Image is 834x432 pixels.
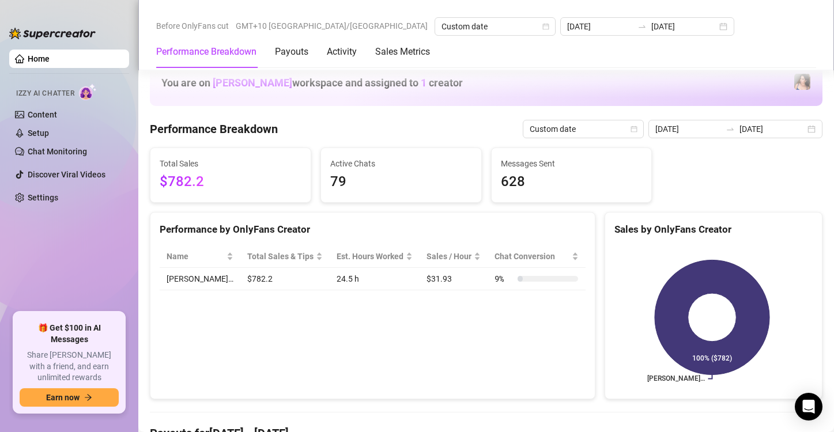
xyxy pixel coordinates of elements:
div: Sales by OnlyFans Creator [614,222,813,237]
button: Earn nowarrow-right [20,388,119,407]
td: $782.2 [240,268,330,290]
a: Home [28,54,50,63]
h1: You are on workspace and assigned to creator [161,77,463,89]
div: Sales Metrics [375,45,430,59]
span: $782.2 [160,171,301,193]
text: [PERSON_NAME]… [647,375,704,383]
td: [PERSON_NAME]… [160,268,240,290]
span: Sales / Hour [427,250,471,263]
span: to [637,22,647,31]
input: Start date [567,20,633,33]
span: Chat Conversion [495,250,569,263]
span: Custom date [530,120,637,138]
th: Name [160,245,240,268]
div: Performance Breakdown [156,45,256,59]
span: calendar [542,23,549,30]
span: Izzy AI Chatter [16,88,74,99]
span: 79 [330,171,472,193]
span: [PERSON_NAME] [213,77,292,89]
a: Chat Monitoring [28,147,87,156]
h4: Performance Breakdown [150,121,278,137]
span: swap-right [726,124,735,134]
span: Custom date [441,18,549,35]
th: Chat Conversion [488,245,585,268]
th: Total Sales & Tips [240,245,330,268]
span: Active Chats [330,157,472,170]
div: Performance by OnlyFans Creator [160,222,586,237]
span: Name [167,250,224,263]
span: Before OnlyFans cut [156,17,229,35]
a: Settings [28,193,58,202]
div: Est. Hours Worked [337,250,403,263]
img: Lauren [794,74,810,90]
span: Share [PERSON_NAME] with a friend, and earn unlimited rewards [20,350,119,384]
div: Open Intercom Messenger [795,393,822,420]
span: swap-right [637,22,647,31]
span: Messages Sent [501,157,643,170]
img: AI Chatter [79,84,97,100]
div: Activity [327,45,357,59]
span: Total Sales & Tips [247,250,314,263]
input: End date [651,20,717,33]
span: to [726,124,735,134]
a: Setup [28,128,49,138]
a: Discover Viral Videos [28,170,105,179]
span: 1 [421,77,427,89]
input: End date [739,123,805,135]
span: calendar [631,126,637,132]
th: Sales / Hour [420,245,488,268]
td: 24.5 h [330,268,420,290]
input: Start date [655,123,721,135]
span: Earn now [46,393,80,402]
td: $31.93 [420,268,488,290]
span: Total Sales [160,157,301,170]
div: Payouts [275,45,308,59]
img: logo-BBDzfeDw.svg [9,28,96,39]
a: Content [28,110,57,119]
span: arrow-right [84,393,92,401]
span: 🎁 Get $100 in AI Messages [20,323,119,345]
span: GMT+10 [GEOGRAPHIC_DATA]/[GEOGRAPHIC_DATA] [236,17,428,35]
span: 628 [501,171,643,193]
span: 9 % [495,272,513,285]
